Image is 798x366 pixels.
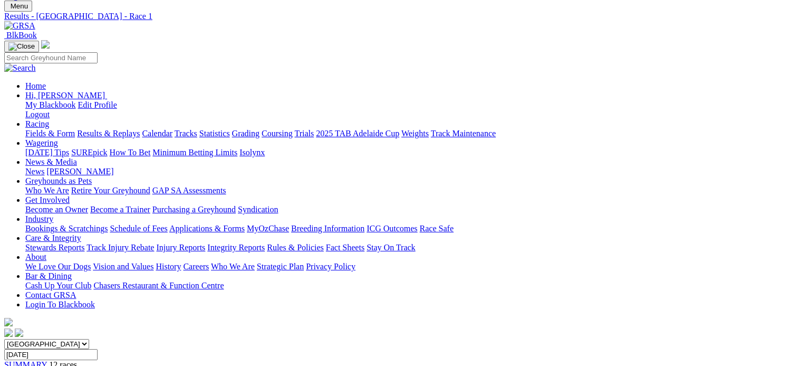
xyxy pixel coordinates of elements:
a: Get Involved [25,195,70,204]
span: BlkBook [6,31,37,40]
a: Contact GRSA [25,290,76,299]
a: Wagering [25,138,58,147]
div: Bar & Dining [25,281,794,290]
a: Cash Up Your Club [25,281,91,290]
a: Strategic Plan [257,262,304,271]
a: About [25,252,46,261]
div: News & Media [25,167,794,176]
a: History [156,262,181,271]
div: Racing [25,129,794,138]
div: Hi, [PERSON_NAME] [25,100,794,119]
a: Become an Owner [25,205,88,214]
a: Minimum Betting Limits [152,148,237,157]
a: Stay On Track [367,243,415,252]
img: GRSA [4,21,35,31]
a: Careers [183,262,209,271]
a: Industry [25,214,53,223]
a: [DATE] Tips [25,148,69,157]
a: Coursing [262,129,293,138]
a: BlkBook [4,31,37,40]
div: Greyhounds as Pets [25,186,794,195]
a: Hi, [PERSON_NAME] [25,91,107,100]
a: Home [25,81,46,90]
a: Fields & Form [25,129,75,138]
div: Get Involved [25,205,794,214]
a: Integrity Reports [207,243,265,252]
a: Statistics [199,129,230,138]
a: Care & Integrity [25,233,81,242]
input: Search [4,52,98,63]
a: Syndication [238,205,278,214]
a: [PERSON_NAME] [46,167,113,176]
a: How To Bet [110,148,151,157]
a: Login To Blackbook [25,300,95,309]
div: Wagering [25,148,794,157]
a: Who We Are [211,262,255,271]
div: Industry [25,224,794,233]
a: Trials [294,129,314,138]
a: Track Maintenance [431,129,496,138]
a: Results - [GEOGRAPHIC_DATA] - Race 1 [4,12,794,21]
a: Breeding Information [291,224,364,233]
a: GAP SA Assessments [152,186,226,195]
a: Calendar [142,129,172,138]
a: Bar & Dining [25,271,72,280]
a: MyOzChase [247,224,289,233]
img: Close [8,42,35,51]
a: Logout [25,110,50,119]
a: Chasers Restaurant & Function Centre [93,281,224,290]
img: facebook.svg [4,329,13,337]
a: We Love Our Dogs [25,262,91,271]
a: News & Media [25,157,77,166]
a: News [25,167,44,176]
a: Edit Profile [78,100,117,109]
a: SUREpick [71,148,107,157]
button: Toggle navigation [4,1,32,12]
a: ICG Outcomes [367,224,417,233]
a: Vision and Values [93,262,153,271]
span: Hi, [PERSON_NAME] [25,91,105,100]
img: logo-grsa-white.png [4,318,13,326]
a: Greyhounds as Pets [25,176,92,185]
a: Become a Trainer [90,205,150,214]
a: Purchasing a Greyhound [152,205,236,214]
a: Injury Reports [156,243,205,252]
a: Grading [232,129,259,138]
a: Applications & Forms [169,224,245,233]
a: Rules & Policies [267,243,324,252]
a: Stewards Reports [25,243,84,252]
a: 2025 TAB Adelaide Cup [316,129,399,138]
a: Bookings & Scratchings [25,224,108,233]
a: Isolynx [239,148,265,157]
a: Privacy Policy [306,262,355,271]
img: logo-grsa-white.png [41,40,50,49]
a: Who We Are [25,186,69,195]
a: Fact Sheets [326,243,364,252]
a: Track Injury Rebate [86,243,154,252]
a: Schedule of Fees [110,224,167,233]
div: About [25,262,794,271]
div: Care & Integrity [25,243,794,252]
a: Results & Replays [77,129,140,138]
img: twitter.svg [15,329,23,337]
span: Menu [11,2,28,10]
a: Race Safe [419,224,453,233]
input: Select date [4,349,98,360]
a: Retire Your Greyhound [71,186,150,195]
a: Racing [25,119,49,128]
a: Weights [401,129,429,138]
a: My Blackbook [25,100,76,109]
button: Toggle navigation [4,41,39,52]
a: Tracks [175,129,197,138]
img: Search [4,63,36,73]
